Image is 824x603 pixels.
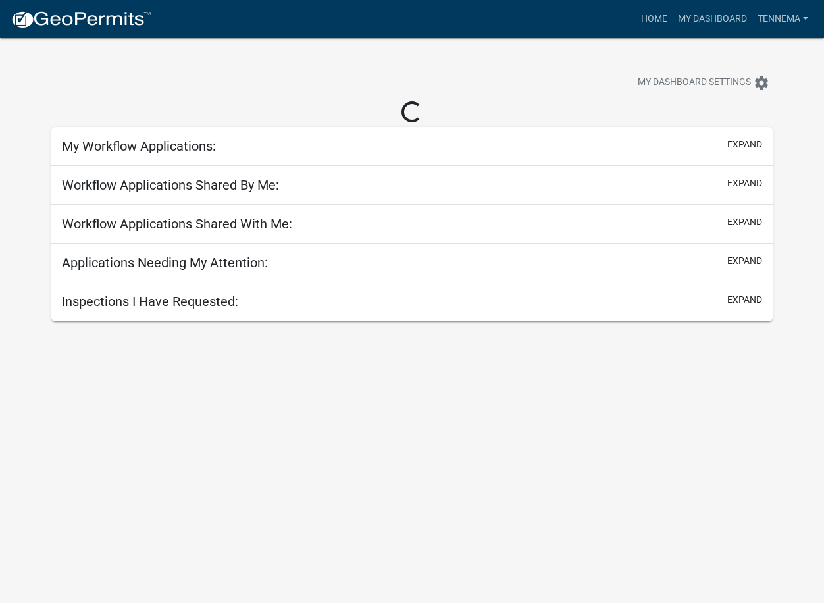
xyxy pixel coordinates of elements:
h5: Applications Needing My Attention: [62,255,268,271]
h5: Workflow Applications Shared With Me: [62,216,292,232]
button: expand [727,215,762,229]
button: expand [727,254,762,268]
a: Home [636,7,673,32]
button: My Dashboard Settingssettings [627,70,780,95]
a: My Dashboard [673,7,752,32]
button: expand [727,176,762,190]
h5: Inspections I Have Requested: [62,294,238,309]
button: expand [727,293,762,307]
h5: Workflow Applications Shared By Me: [62,177,279,193]
i: settings [754,75,769,91]
span: My Dashboard Settings [638,75,751,91]
button: expand [727,138,762,151]
a: tennema [752,7,813,32]
h5: My Workflow Applications: [62,138,216,154]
